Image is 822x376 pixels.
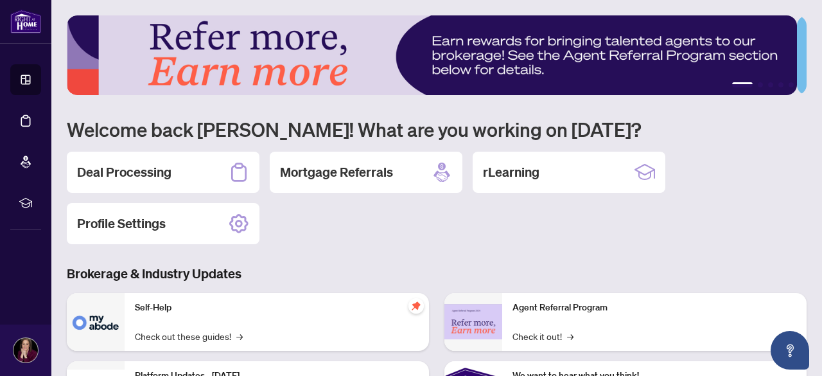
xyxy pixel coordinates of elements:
p: Self-Help [135,301,419,315]
span: pushpin [408,298,424,314]
button: 4 [778,82,783,87]
h3: Brokerage & Industry Updates [67,265,807,283]
h2: Deal Processing [77,163,171,181]
h2: Mortgage Referrals [280,163,393,181]
h1: Welcome back [PERSON_NAME]! What are you working on [DATE]? [67,117,807,141]
a: Check out these guides!→ [135,329,243,343]
p: Agent Referral Program [512,301,796,315]
button: 3 [768,82,773,87]
img: Profile Icon [13,338,38,363]
span: → [567,329,573,343]
img: Self-Help [67,293,125,351]
a: Check it out!→ [512,329,573,343]
img: logo [10,10,41,33]
button: 5 [789,82,794,87]
img: Agent Referral Program [444,304,502,339]
img: Slide 0 [67,15,797,95]
h2: Profile Settings [77,215,166,233]
span: → [236,329,243,343]
button: 1 [732,82,753,87]
h2: rLearning [483,163,539,181]
button: 2 [758,82,763,87]
button: Open asap [771,331,809,370]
